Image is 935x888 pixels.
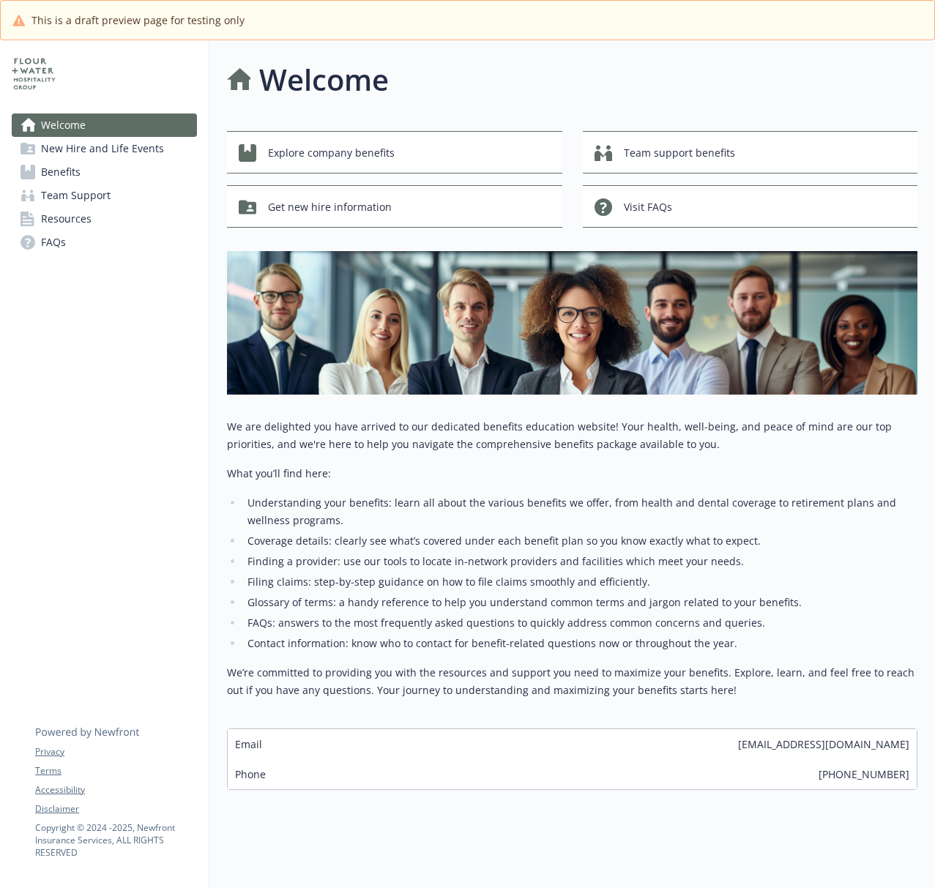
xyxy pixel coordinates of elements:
a: Accessibility [35,783,196,796]
span: FAQs [41,231,66,254]
li: Filing claims: step-by-step guidance on how to file claims smoothly and efficiently. [243,573,917,591]
span: [PHONE_NUMBER] [819,766,909,782]
p: We’re committed to providing you with the resources and support you need to maximize your benefit... [227,664,917,699]
li: FAQs: answers to the most frequently asked questions to quickly address common concerns and queries. [243,614,917,632]
li: Glossary of terms: a handy reference to help you understand common terms and jargon related to yo... [243,594,917,611]
span: [EMAIL_ADDRESS][DOMAIN_NAME] [738,736,909,752]
button: Team support benefits [583,131,918,174]
li: Contact information: know who to contact for benefit-related questions now or throughout the year. [243,635,917,652]
span: Explore company benefits [268,139,395,167]
a: FAQs [12,231,197,254]
span: Visit FAQs [624,193,672,221]
li: Finding a provider: use our tools to locate in-network providers and facilities which meet your n... [243,553,917,570]
button: Get new hire information [227,185,562,228]
img: overview page banner [227,251,917,395]
li: Understanding your benefits: learn all about the various benefits we offer, from health and denta... [243,494,917,529]
span: Get new hire information [268,193,392,221]
span: New Hire and Life Events [41,137,164,160]
span: Benefits [41,160,81,184]
a: Privacy [35,745,196,758]
button: Explore company benefits [227,131,562,174]
span: Welcome [41,113,86,137]
span: Resources [41,207,92,231]
a: Team Support [12,184,197,207]
a: Resources [12,207,197,231]
a: Disclaimer [35,802,196,816]
a: Terms [35,764,196,777]
p: We are delighted you have arrived to our dedicated benefits education website! Your health, well-... [227,418,917,453]
a: New Hire and Life Events [12,137,197,160]
h1: Welcome [259,58,389,102]
span: Email [235,736,262,752]
p: Copyright © 2024 - 2025 , Newfront Insurance Services, ALL RIGHTS RESERVED [35,821,196,859]
span: Team support benefits [624,139,735,167]
a: Welcome [12,113,197,137]
p: What you’ll find here: [227,465,917,482]
button: Visit FAQs [583,185,918,228]
span: This is a draft preview page for testing only [31,12,245,28]
a: Benefits [12,160,197,184]
li: Coverage details: clearly see what’s covered under each benefit plan so you know exactly what to ... [243,532,917,550]
span: Phone [235,766,266,782]
span: Team Support [41,184,111,207]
